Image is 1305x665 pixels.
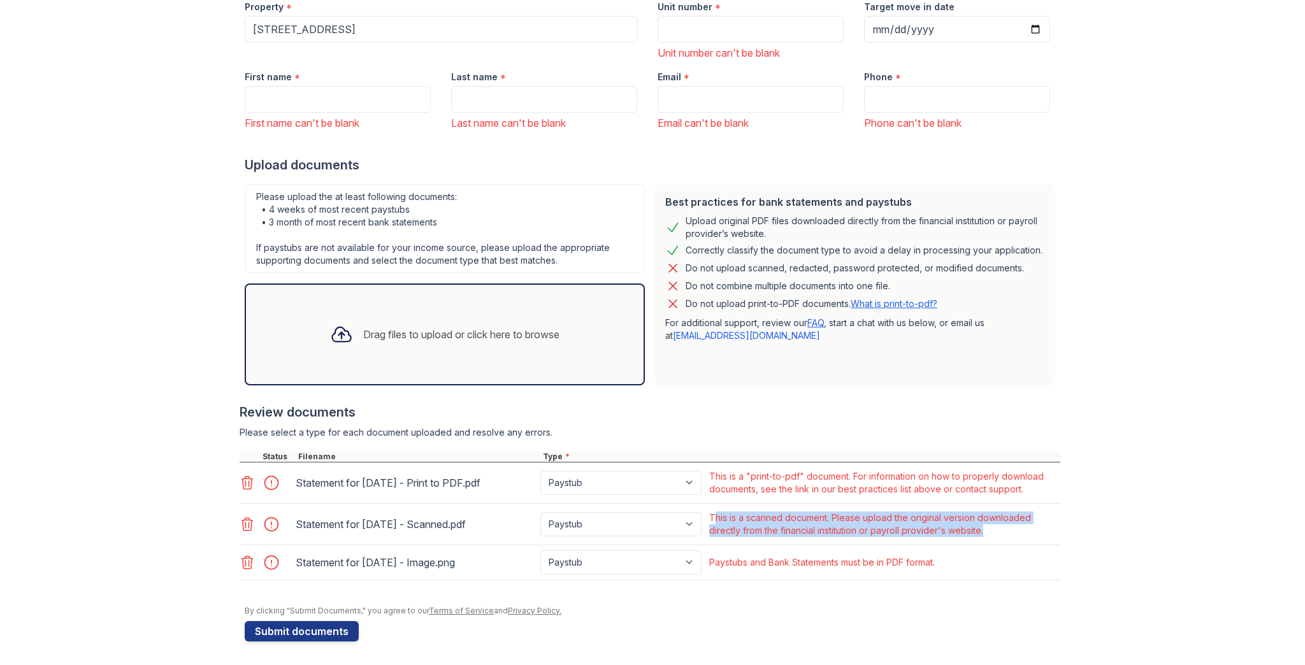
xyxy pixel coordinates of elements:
[673,330,820,341] a: [EMAIL_ADDRESS][DOMAIN_NAME]
[245,184,645,273] div: Please upload the at least following documents: • 4 weeks of most recent paystubs • 3 month of mo...
[807,317,824,328] a: FAQ
[451,71,498,83] label: Last name
[540,452,1060,462] div: Type
[665,194,1045,210] div: Best practices for bank statements and paystubs
[260,452,296,462] div: Status
[451,115,637,131] div: Last name can't be blank
[363,327,559,342] div: Drag files to upload or click here to browse
[686,215,1045,240] div: Upload original PDF files downloaded directly from the financial institution or payroll provider’...
[658,1,712,13] label: Unit number
[665,317,1045,342] p: For additional support, review our , start a chat with us below, or email us at
[686,297,937,310] p: Do not upload print-to-PDF documents.
[240,426,1060,439] div: Please select a type for each document uploaded and resolve any errors.
[864,1,955,13] label: Target move in date
[296,552,535,573] div: Statement for [DATE] - Image.png
[245,115,431,131] div: First name can't be blank
[709,511,1058,537] div: This is a scanned document. Please upload the original version downloaded directly from the finan...
[686,261,1024,276] div: Do not upload scanned, redacted, password protected, or modified documents.
[709,556,935,569] div: Paystubs and Bank Statements must be in PDF format.
[245,156,1060,174] div: Upload documents
[686,243,1042,258] div: Correctly classify the document type to avoid a delay in processing your application.
[658,45,844,61] div: Unit number can't be blank
[508,606,561,615] a: Privacy Policy.
[245,71,292,83] label: First name
[864,115,1050,131] div: Phone can't be blank
[864,71,893,83] label: Phone
[296,473,535,493] div: Statement for [DATE] - Print to PDF.pdf
[658,115,844,131] div: Email can't be blank
[686,278,890,294] div: Do not combine multiple documents into one file.
[658,71,681,83] label: Email
[245,621,359,641] button: Submit documents
[429,606,494,615] a: Terms of Service
[245,606,1060,616] div: By clicking "Submit Documents," you agree to our and
[296,452,540,462] div: Filename
[240,403,1060,421] div: Review documents
[709,470,1058,496] div: This is a "print-to-pdf" document. For information on how to properly download documents, see the...
[851,298,937,309] a: What is print-to-pdf?
[245,1,284,13] label: Property
[296,514,535,534] div: Statement for [DATE] - Scanned.pdf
